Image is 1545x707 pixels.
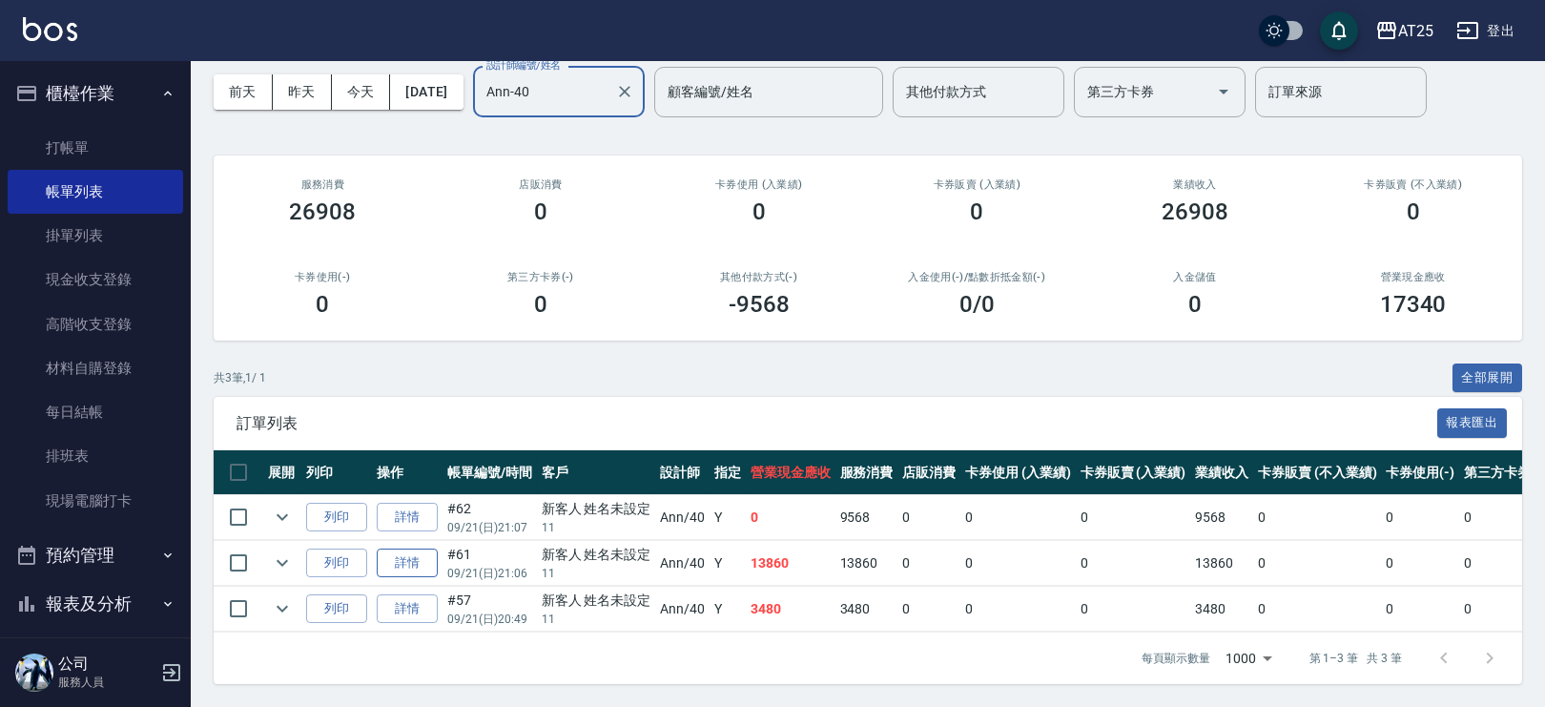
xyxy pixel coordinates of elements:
[332,74,391,110] button: 今天
[672,271,845,283] h2: 其他付款方式(-)
[1109,271,1282,283] h2: 入金儲值
[8,69,183,118] button: 櫃檯作業
[8,434,183,478] a: 排班表
[542,591,651,611] div: 新客人 姓名未設定
[8,214,183,258] a: 掛單列表
[447,611,532,628] p: 09/21 (日) 20:49
[835,495,898,540] td: 9568
[1109,178,1282,191] h2: 業績收入
[8,479,183,523] a: 現場電腦打卡
[891,271,1063,283] h2: 入金使用(-) /點數折抵金額(-)
[897,450,960,495] th: 店販消費
[542,499,651,519] div: 新客人 姓名未設定
[1327,271,1499,283] h2: 營業現金應收
[710,450,746,495] th: 指定
[377,594,438,624] a: 詳情
[1076,587,1191,632] td: 0
[377,503,438,532] a: 詳情
[611,78,638,105] button: Clear
[316,291,329,318] h3: 0
[1076,541,1191,586] td: 0
[301,450,372,495] th: 列印
[377,549,438,578] a: 詳情
[752,198,766,225] h3: 0
[289,198,356,225] h3: 26908
[1381,495,1459,540] td: 0
[655,587,710,632] td: Ann /40
[1253,495,1381,540] td: 0
[1253,587,1381,632] td: 0
[1398,19,1433,43] div: AT25
[23,17,77,41] img: Logo
[710,587,746,632] td: Y
[542,565,651,582] p: 11
[897,541,960,586] td: 0
[655,450,710,495] th: 設計師
[1380,291,1447,318] h3: 17340
[237,178,409,191] h3: 服務消費
[443,587,537,632] td: #57
[959,291,995,318] h3: 0 /0
[1368,11,1441,51] button: AT25
[537,450,656,495] th: 客戶
[214,369,266,386] p: 共 3 筆, 1 / 1
[8,302,183,346] a: 高階收支登錄
[960,495,1076,540] td: 0
[710,495,746,540] td: Y
[897,587,960,632] td: 0
[1076,450,1191,495] th: 卡券販賣 (入業績)
[263,450,301,495] th: 展開
[58,655,155,674] h5: 公司
[237,271,409,283] h2: 卡券使用(-)
[960,541,1076,586] td: 0
[1381,587,1459,632] td: 0
[1142,650,1210,667] p: 每頁顯示數量
[273,74,332,110] button: 昨天
[672,178,845,191] h2: 卡券使用 (入業績)
[1437,408,1508,438] button: 報表匯出
[534,291,547,318] h3: 0
[443,450,537,495] th: 帳單編號/時間
[15,654,53,692] img: Person
[1190,495,1253,540] td: 9568
[1218,633,1279,684] div: 1000
[1320,11,1358,50] button: save
[306,549,367,578] button: 列印
[306,503,367,532] button: 列印
[1253,450,1381,495] th: 卡券販賣 (不入業績)
[8,258,183,302] a: 現金收支登錄
[542,519,651,536] p: 11
[455,271,628,283] h2: 第三方卡券(-)
[746,495,835,540] td: 0
[443,541,537,586] td: #61
[1253,541,1381,586] td: 0
[8,579,183,629] button: 報表及分析
[1208,76,1239,107] button: Open
[237,414,1437,433] span: 訂單列表
[486,58,561,73] label: 設計師編號/姓名
[268,594,297,623] button: expand row
[710,541,746,586] td: Y
[1437,413,1508,431] a: 報表匯出
[960,450,1076,495] th: 卡券使用 (入業績)
[447,565,532,582] p: 09/21 (日) 21:06
[746,450,835,495] th: 營業現金應收
[8,170,183,214] a: 帳單列表
[897,495,960,540] td: 0
[835,450,898,495] th: 服務消費
[390,74,463,110] button: [DATE]
[8,126,183,170] a: 打帳單
[447,519,532,536] p: 09/21 (日) 21:07
[214,74,273,110] button: 前天
[1162,198,1228,225] h3: 26908
[729,291,790,318] h3: -9568
[1190,587,1253,632] td: 3480
[891,178,1063,191] h2: 卡券販賣 (入業績)
[746,587,835,632] td: 3480
[746,541,835,586] td: 13860
[1327,178,1499,191] h2: 卡券販賣 (不入業績)
[1076,495,1191,540] td: 0
[1452,364,1523,393] button: 全部展開
[443,495,537,540] td: #62
[268,503,297,531] button: expand row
